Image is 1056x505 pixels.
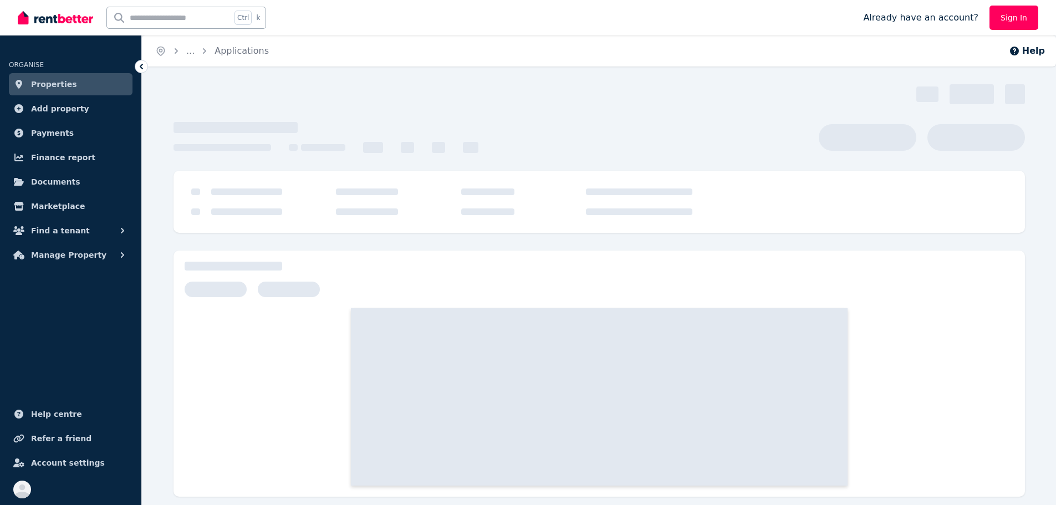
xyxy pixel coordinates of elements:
[234,11,252,25] span: Ctrl
[31,102,89,115] span: Add property
[31,175,80,188] span: Documents
[9,146,132,169] a: Finance report
[142,35,282,67] nav: Breadcrumb
[9,452,132,474] a: Account settings
[31,224,90,237] span: Find a tenant
[989,6,1038,30] a: Sign In
[31,407,82,421] span: Help centre
[256,13,260,22] span: k
[215,45,269,56] a: Applications
[18,9,93,26] img: RentBetter
[9,61,44,69] span: ORGANISE
[9,403,132,425] a: Help centre
[31,456,105,470] span: Account settings
[9,220,132,242] button: Find a tenant
[9,427,132,450] a: Refer a friend
[31,200,85,213] span: Marketplace
[9,195,132,217] a: Marketplace
[9,98,132,120] a: Add property
[9,244,132,266] button: Manage Property
[31,78,77,91] span: Properties
[31,126,74,140] span: Payments
[9,122,132,144] a: Payments
[9,171,132,193] a: Documents
[31,432,91,445] span: Refer a friend
[31,151,95,164] span: Finance report
[31,248,106,262] span: Manage Property
[863,11,978,24] span: Already have an account?
[1009,44,1045,58] button: Help
[9,73,132,95] a: Properties
[186,45,195,56] span: ...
